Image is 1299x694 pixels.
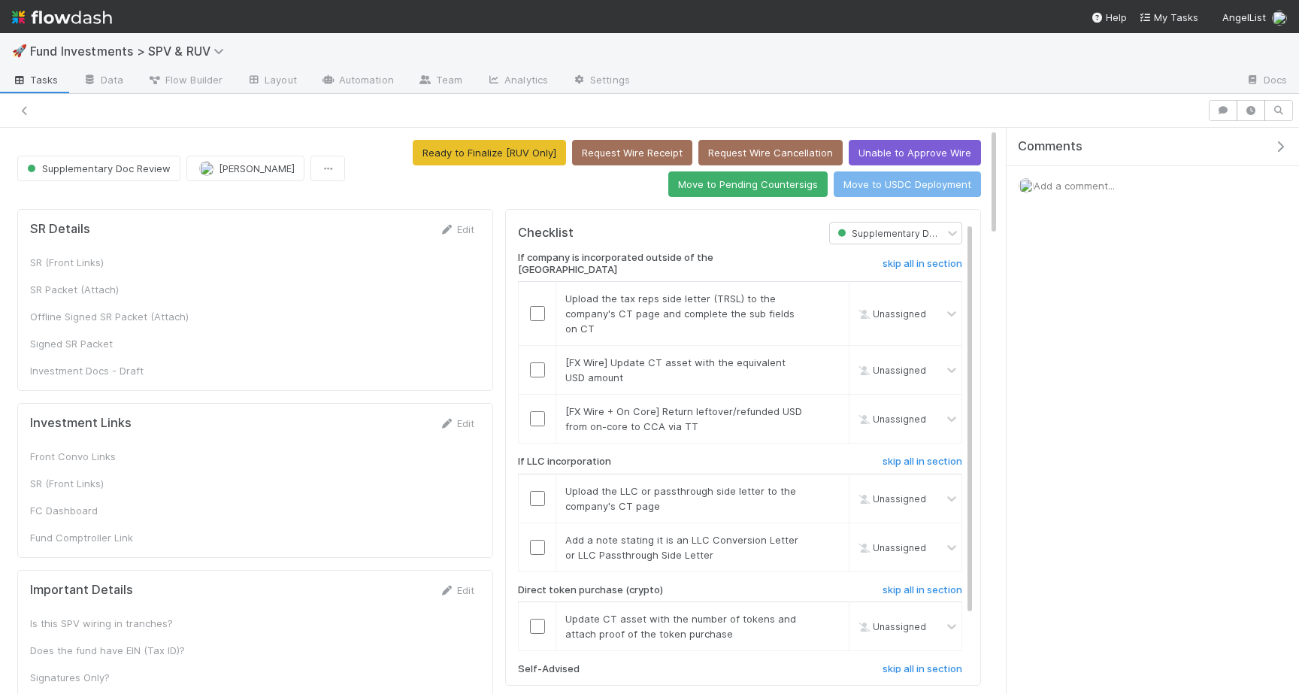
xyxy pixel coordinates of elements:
[439,584,474,596] a: Edit
[17,156,180,181] button: Supplementary Doc Review
[565,613,796,640] span: Update CT asset with the number of tokens and attach proof of the token purchase
[30,449,256,464] div: Front Convo Links
[199,161,214,176] img: avatar_15e6a745-65a2-4f19-9667-febcb12e2fc8.png
[30,282,256,297] div: SR Packet (Attach)
[698,140,843,165] button: Request Wire Cancellation
[219,162,295,174] span: [PERSON_NAME]
[474,69,560,93] a: Analytics
[1139,11,1198,23] span: My Tasks
[439,417,474,429] a: Edit
[855,621,926,632] span: Unassigned
[1222,11,1266,23] span: AngelList
[834,171,981,197] button: Move to USDC Deployment
[565,485,796,512] span: Upload the LLC or passthrough side letter to the company's CT page
[30,476,256,491] div: SR (Front Links)
[71,69,135,93] a: Data
[12,44,27,57] span: 🚀
[565,356,786,383] span: [FX Wire] Update CT asset with the equivalent USD amount
[12,72,59,87] span: Tasks
[413,140,566,165] button: Ready to Finalize [RUV Only]
[883,258,962,270] h6: skip all in section
[668,171,828,197] button: Move to Pending Countersigs
[1018,139,1082,154] span: Comments
[565,405,802,432] span: [FX Wire + On Core] Return leftover/refunded USD from on-core to CCA via TT
[30,616,256,631] div: Is this SPV wiring in tranches?
[30,503,256,518] div: FC Dashboard
[855,365,926,376] span: Unassigned
[406,69,474,93] a: Team
[24,162,171,174] span: Supplementary Doc Review
[30,222,90,237] h5: SR Details
[30,583,133,598] h5: Important Details
[883,663,962,675] h6: skip all in section
[1034,180,1115,192] span: Add a comment...
[1234,69,1299,93] a: Docs
[1272,11,1287,26] img: avatar_15e6a745-65a2-4f19-9667-febcb12e2fc8.png
[518,226,574,241] h5: Checklist
[147,72,223,87] span: Flow Builder
[30,336,256,351] div: Signed SR Packet
[855,308,926,320] span: Unassigned
[565,534,798,561] span: Add a note stating it is an LLC Conversion Letter or LLC Passthrough Side Letter
[30,643,256,658] div: Does the fund have EIN (Tax ID)?
[883,584,962,596] h6: skip all in section
[30,255,256,270] div: SR (Front Links)
[30,309,256,324] div: Offline Signed SR Packet (Attach)
[855,493,926,505] span: Unassigned
[883,456,962,474] a: skip all in section
[30,363,256,378] div: Investment Docs - Draft
[572,140,692,165] button: Request Wire Receipt
[560,69,642,93] a: Settings
[849,140,981,165] button: Unable to Approve Wire
[12,5,112,30] img: logo-inverted-e16ddd16eac7371096b0.svg
[518,584,663,596] h6: Direct token purchase (crypto)
[834,228,976,239] span: Supplementary Doc Review
[518,456,611,468] h6: If LLC incorporation
[235,69,309,93] a: Layout
[883,663,962,681] a: skip all in section
[855,414,926,425] span: Unassigned
[309,69,406,93] a: Automation
[186,156,304,181] button: [PERSON_NAME]
[1019,178,1034,193] img: avatar_15e6a745-65a2-4f19-9667-febcb12e2fc8.png
[30,44,232,59] span: Fund Investments > SPV & RUV
[518,252,807,275] h6: If company is incorporated outside of the [GEOGRAPHIC_DATA]
[565,292,795,335] span: Upload the tax reps side letter (TRSL) to the company's CT page and complete the sub fields on CT
[439,223,474,235] a: Edit
[518,663,580,675] h6: Self-Advised
[1139,10,1198,25] a: My Tasks
[30,416,132,431] h5: Investment Links
[30,670,256,685] div: Signatures Only?
[1091,10,1127,25] div: Help
[883,584,962,602] a: skip all in section
[855,542,926,553] span: Unassigned
[883,456,962,468] h6: skip all in section
[30,530,256,545] div: Fund Comptroller Link
[883,258,962,276] a: skip all in section
[135,69,235,93] a: Flow Builder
